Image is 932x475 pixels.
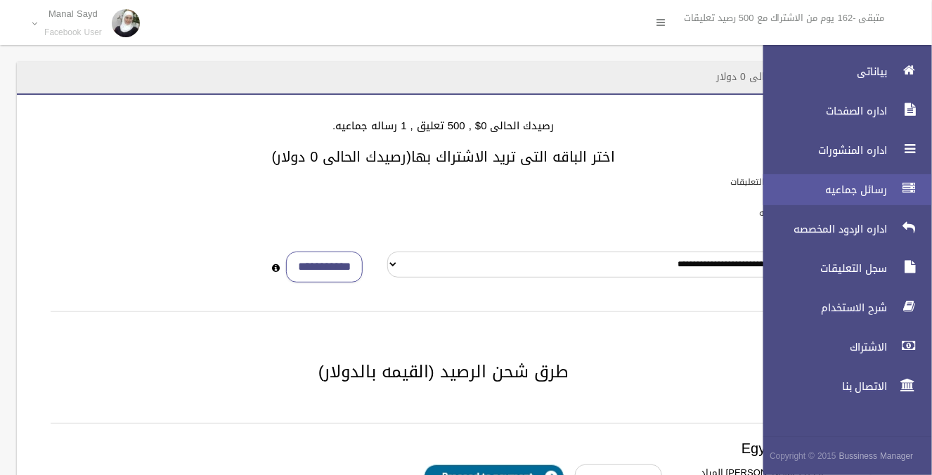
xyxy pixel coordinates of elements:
a: اداره المنشورات [751,135,932,166]
a: رسائل جماعيه [751,174,932,205]
p: Manal Sayd [44,8,102,19]
label: باقات الرسائل الجماعيه [759,205,841,221]
span: سجل التعليقات [751,261,892,275]
strong: Bussiness Manager [839,448,914,464]
a: شرح الاستخدام [751,292,932,323]
span: Copyright © 2015 [770,448,836,464]
h3: اختر الباقه التى تريد الاشتراك بها(رصيدك الحالى 0 دولار) [34,149,853,164]
label: باقات الرد الالى على التعليقات [730,174,841,190]
small: Facebook User [44,27,102,38]
header: الاشتراك - رصيدك الحالى 0 دولار [700,63,870,91]
a: اداره الصفحات [751,96,932,126]
h4: رصيدك الحالى 0$ , 500 تعليق , 1 رساله جماعيه. [34,120,853,132]
span: اداره الصفحات [751,104,892,118]
span: الاتصال بنا [751,379,892,393]
a: اداره الردود المخصصه [751,214,932,245]
h3: Egypt payment [51,441,836,456]
span: اداره الردود المخصصه [751,222,892,236]
span: اداره المنشورات [751,143,892,157]
a: الاشتراك [751,332,932,363]
span: بياناتى [751,65,892,79]
a: الاتصال بنا [751,371,932,402]
span: رسائل جماعيه [751,183,892,197]
span: شرح الاستخدام [751,301,892,315]
a: بياناتى [751,56,932,87]
a: سجل التعليقات [751,253,932,284]
h2: طرق شحن الرصيد (القيمه بالدولار) [34,363,853,381]
span: الاشتراك [751,340,892,354]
